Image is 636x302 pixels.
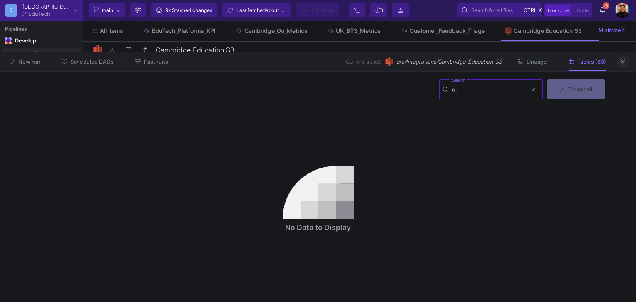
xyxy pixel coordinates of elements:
[595,3,610,17] button: 13
[266,7,307,13] span: about 9 hours ago
[401,27,408,35] img: Tab icon
[539,5,542,15] span: k
[165,4,212,17] div: 9x Stashed changes
[508,55,557,68] button: Lineage
[1,55,50,68] button: New run
[603,2,609,9] span: 13
[143,27,150,35] img: Tab icon
[89,3,125,17] button: main
[527,59,547,65] span: Lineage
[577,7,589,13] span: Code
[236,4,286,17] div: Last fetched
[285,222,351,233] div: No Data to Display
[152,27,216,34] div: EduTech_Platforms_KPI
[574,5,591,16] button: Code
[18,59,40,65] span: New run
[222,3,291,17] button: Last fetchedabout 9 hours ago
[15,37,27,44] div: Develop
[336,27,381,34] div: UK_BTS_Metrics
[410,27,485,34] div: Customer_Feedback_Triage
[385,57,393,66] img: Amazon S3
[102,4,113,17] span: main
[545,5,571,16] button: Low code
[52,55,124,68] button: Scheduled DAGs
[236,27,243,35] img: Tab icon
[244,27,308,34] div: Cambridge_Go_Metrics
[22,4,71,10] div: [GEOGRAPHIC_DATA]
[514,27,582,34] div: Cambridge Education S3
[346,58,381,66] span: Current asset:
[5,4,17,17] div: C
[14,50,79,57] div: Integrations
[577,59,606,65] span: Tables (60)
[397,58,502,66] span: src/Integrations/Cambridge_Education_S3
[28,11,50,17] div: EduTech
[107,45,117,55] mat-icon: star_border
[283,166,354,219] img: no-data.svg
[521,5,537,15] button: ctrlk
[559,55,616,68] button: Tables (60)
[144,59,168,65] span: Past runs
[328,27,335,35] img: Tab icon
[100,27,123,34] span: All items
[2,48,81,59] a: Integrations
[548,7,569,13] span: Low code
[524,5,537,15] span: ctrl
[5,37,12,44] img: Navigation icon
[505,27,512,35] img: Tab icon
[70,59,114,65] span: Scheduled DAGs
[615,3,630,18] img: bg52tvgs8dxfpOhHYAd0g09LCcAxm85PnUXHwHyc.png
[151,3,217,17] button: 9x Stashed changes
[2,34,81,47] mat-expansion-panel-header: Navigation iconDevelop
[471,4,513,17] span: Search for all files
[457,3,542,17] button: Search for all filesctrlk
[93,45,102,55] img: Logo
[125,55,178,68] button: Past runs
